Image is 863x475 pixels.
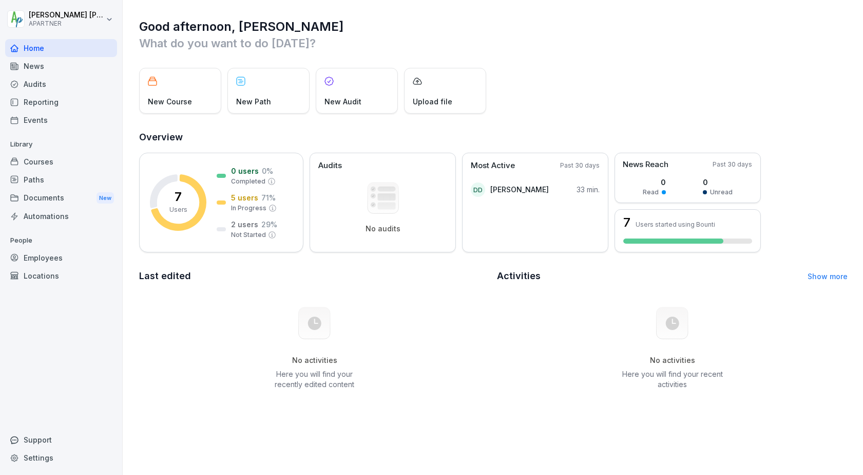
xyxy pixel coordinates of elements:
p: 33 min. [577,184,600,195]
div: DD [471,182,485,197]
p: 29 % [261,219,277,230]
p: What do you want to do [DATE]? [139,35,848,51]
a: Reporting [5,93,117,111]
p: Audits [318,160,342,172]
p: 5 users [231,192,258,203]
p: Past 30 days [560,161,600,170]
a: Locations [5,267,117,285]
p: In Progress [231,204,266,213]
a: Automations [5,207,117,225]
h2: Overview [139,130,848,144]
p: Here you will find your recently edited content [263,369,367,390]
p: 0 [643,177,666,188]
div: Support [5,431,117,449]
p: People [5,232,117,249]
p: Users [169,205,187,214]
h3: 7 [623,216,630,229]
p: New Course [148,96,192,107]
p: 0 [703,177,733,188]
p: Read [643,188,659,197]
a: Home [5,39,117,57]
p: 0 % [262,166,273,176]
p: 2 users [231,219,258,230]
a: Courses [5,153,117,171]
div: Documents [5,189,117,208]
p: New Audit [324,96,361,107]
div: New [97,192,114,204]
p: Not Started [231,230,266,240]
p: News Reach [623,159,668,171]
a: News [5,57,117,75]
p: 7 [175,191,182,203]
a: Paths [5,171,117,189]
p: New Path [236,96,271,107]
p: No audits [366,224,400,233]
p: [PERSON_NAME] [490,184,549,195]
a: DocumentsNew [5,189,117,208]
p: Unread [710,188,733,197]
a: Employees [5,249,117,267]
h5: No activities [263,356,367,365]
p: Most Active [471,160,515,172]
a: Settings [5,449,117,467]
h1: Good afternoon, [PERSON_NAME] [139,19,848,35]
h2: Activities [497,269,541,283]
p: Upload file [413,96,452,107]
p: Past 30 days [713,160,752,169]
p: Library [5,136,117,153]
h2: Last edited [139,269,490,283]
p: 71 % [261,192,276,203]
a: Events [5,111,117,129]
h5: No activities [621,356,724,365]
a: Show more [808,272,848,281]
p: Users started using Bounti [636,221,715,228]
p: APARTNER [29,20,104,27]
p: Here you will find your recent activities [621,369,724,390]
p: Completed [231,177,265,186]
p: [PERSON_NAME] [PERSON_NAME] [29,11,104,20]
a: Audits [5,75,117,93]
p: 0 users [231,166,259,176]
